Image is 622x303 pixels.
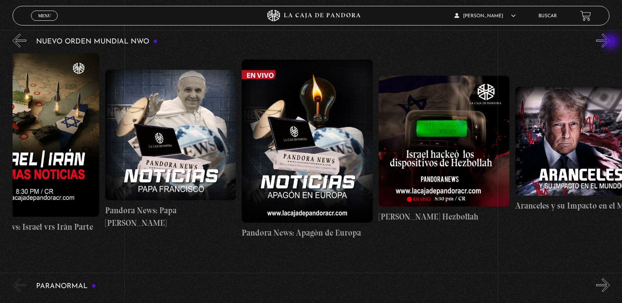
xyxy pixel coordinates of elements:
[454,14,516,18] span: [PERSON_NAME]
[38,13,51,18] span: Menu
[538,14,557,18] a: Buscar
[13,34,26,47] button: Previous
[36,283,96,290] h3: Paranormal
[242,227,372,239] h4: Pandora News: Apagón de Europa
[35,20,54,25] span: Cerrar
[13,278,26,292] button: Previous
[242,53,372,245] a: Pandora News: Apagón de Europa
[379,53,509,245] a: [PERSON_NAME] Hezbollah
[580,11,591,21] a: View your shopping cart
[36,38,158,45] h3: Nuevo Orden Mundial NWO
[596,34,610,47] button: Next
[596,278,610,292] button: Next
[105,204,236,229] h4: Pandora News: Papa [PERSON_NAME]
[105,53,236,245] a: Pandora News: Papa [PERSON_NAME]
[379,210,509,223] h4: [PERSON_NAME] Hezbollah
